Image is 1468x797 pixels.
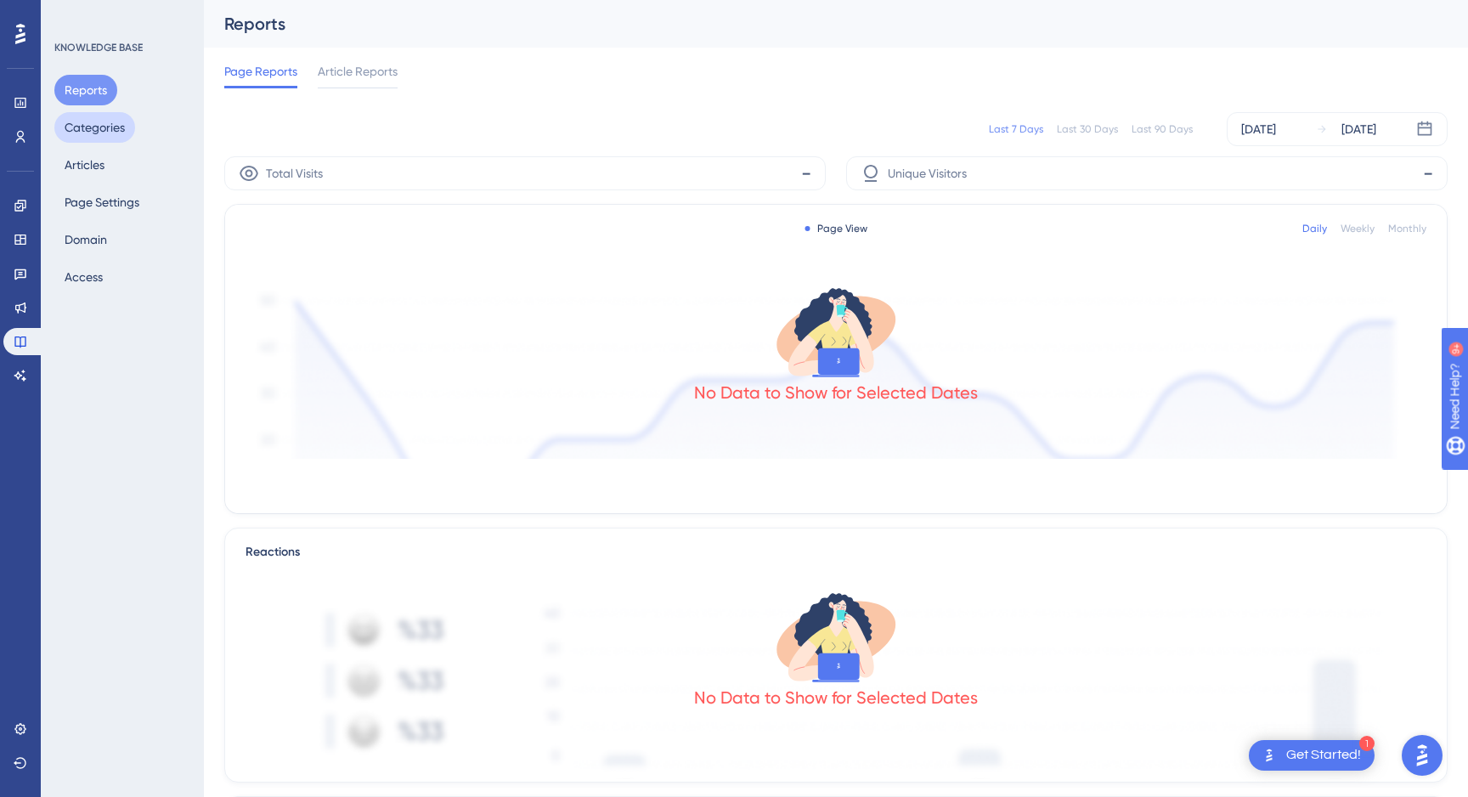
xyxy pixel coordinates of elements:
div: Reactions [246,542,1426,562]
div: Open Get Started! checklist, remaining modules: 1 [1249,740,1375,771]
div: Daily [1302,222,1327,235]
button: Articles [54,150,115,180]
div: Last 7 Days [989,122,1043,136]
div: [DATE] [1241,119,1276,139]
div: No Data to Show for Selected Dates [694,381,978,404]
img: launcher-image-alternative-text [1259,745,1279,766]
button: Categories [54,112,135,143]
button: Reports [54,75,117,105]
div: 1 [1359,736,1375,751]
div: Last 90 Days [1132,122,1193,136]
div: 9+ [116,8,126,22]
div: Page View [805,222,867,235]
div: Monthly [1388,222,1426,235]
span: Page Reports [224,61,297,82]
div: KNOWLEDGE BASE [54,41,143,54]
div: Last 30 Days [1057,122,1118,136]
iframe: UserGuiding AI Assistant Launcher [1397,730,1448,781]
div: [DATE] [1341,119,1376,139]
div: Get Started! [1286,746,1361,765]
div: Reports [224,12,1405,36]
button: Access [54,262,113,292]
span: - [1423,160,1433,187]
span: Unique Visitors [888,163,967,184]
div: Weekly [1341,222,1375,235]
span: Article Reports [318,61,398,82]
button: Page Settings [54,187,150,218]
div: No Data to Show for Selected Dates [694,686,978,709]
span: Total Visits [266,163,323,184]
button: Domain [54,224,117,255]
span: Need Help? [40,4,106,25]
span: - [801,160,811,187]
